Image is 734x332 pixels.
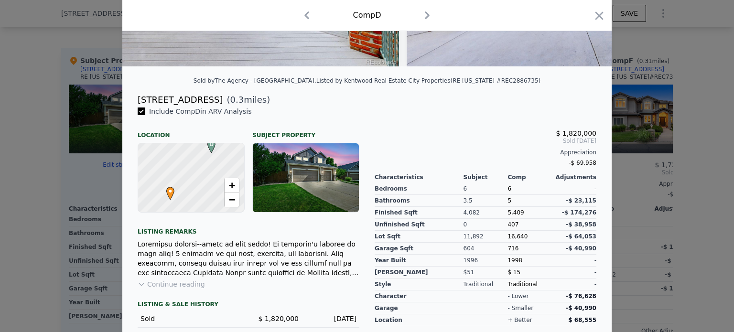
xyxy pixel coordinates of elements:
span: -$ 40,990 [566,305,596,311]
div: - smaller [507,304,533,312]
div: Bathrooms [375,195,464,207]
span: 407 [507,221,518,228]
div: $51 [464,267,508,278]
div: Traditional [507,278,552,290]
div: 1996 [464,255,508,267]
span: 16,640 [507,233,528,240]
div: Sold [140,314,241,323]
div: Comp D [353,10,381,21]
div: 3.5 [464,195,508,207]
div: 0 [464,219,508,231]
div: Style [375,278,464,290]
div: + better [507,316,532,324]
span: 6 [507,185,511,192]
div: [PERSON_NAME] [375,267,464,278]
div: Subject [464,173,508,181]
div: Traditional [464,278,508,290]
div: - [552,183,596,195]
a: Zoom in [225,178,239,193]
div: Listed by Kentwood Real Estate City Properties (RE [US_STATE] #REC2886735) [316,77,540,84]
span: -$ 40,990 [566,245,596,252]
button: Continue reading [138,279,205,289]
div: - [552,267,596,278]
div: Sold by The Agency - [GEOGRAPHIC_DATA] . [194,77,316,84]
span: D [205,140,218,149]
div: [DATE] [306,314,356,323]
div: - [552,255,596,267]
span: − [229,193,235,205]
div: Lot Sqft [375,231,464,243]
span: -$ 64,053 [566,233,596,240]
div: • [164,187,170,193]
div: 6 [464,183,508,195]
div: - lower [507,292,529,300]
div: LISTING & SALE HISTORY [138,300,359,310]
div: Garage Sqft [375,243,464,255]
span: ( miles) [223,93,270,107]
div: Unfinished Sqft [375,219,464,231]
div: Comp [507,173,552,181]
div: 604 [464,243,508,255]
div: location [375,314,464,326]
div: Listing remarks [138,220,359,236]
div: character [375,290,464,302]
span: Sold [DATE] [375,137,596,145]
span: $ 15 [507,269,520,276]
div: Appreciation [375,149,596,156]
div: 4,082 [464,207,508,219]
span: $ 68,555 [568,317,596,323]
div: Location [138,124,245,139]
span: -$ 23,115 [566,197,596,204]
div: Bedrooms [375,183,464,195]
div: 5 [507,195,552,207]
div: Year Built [375,255,464,267]
span: -$ 69,958 [569,160,596,166]
span: -$ 174,276 [562,209,596,216]
a: Zoom out [225,193,239,207]
div: Adjustments [552,173,596,181]
div: - [552,278,596,290]
div: [STREET_ADDRESS] [138,93,223,107]
span: • [164,184,177,198]
span: $ 1,820,000 [556,129,596,137]
div: garage [375,302,464,314]
span: + [229,179,235,191]
div: 1998 [507,255,552,267]
div: Loremipsu dolorsi--ametc ad elit seddo! Ei temporin'u laboree do magn aliq! 5 enimadm ve qui nost... [138,239,359,278]
span: 0.3 [230,95,244,105]
span: $ 1,820,000 [258,315,299,322]
div: Finished Sqft [375,207,464,219]
span: -$ 76,628 [566,293,596,300]
span: 716 [507,245,518,252]
span: -$ 38,958 [566,221,596,228]
div: Subject Property [252,124,359,139]
span: 5,409 [507,209,524,216]
span: Include Comp D in ARV Analysis [145,107,256,115]
div: D [205,140,211,146]
div: 11,892 [464,231,508,243]
div: Characteristics [375,173,464,181]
